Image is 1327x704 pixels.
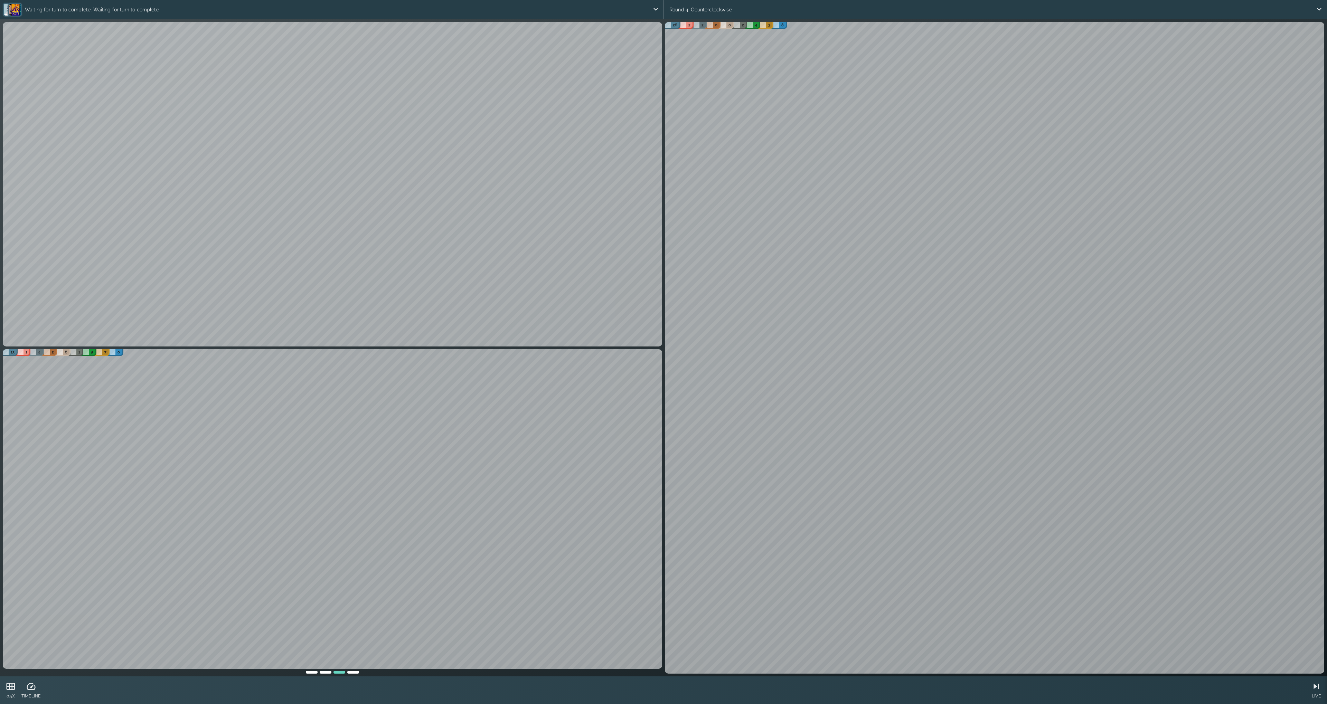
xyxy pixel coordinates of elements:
[11,349,15,355] p: 13
[781,22,784,28] p: 8
[78,349,80,355] p: 1
[26,349,27,355] p: 1
[91,349,93,355] p: 5
[117,349,120,355] p: 0
[52,349,54,355] p: 2
[688,22,690,28] p: 2
[728,22,731,28] p: 0
[673,22,677,28] p: 26
[38,349,40,355] p: 4
[715,22,717,28] p: 0
[21,693,40,699] p: TIMELINE
[742,22,744,28] p: 2
[65,349,67,355] p: 8
[104,349,106,355] p: 7
[6,693,16,699] p: 0.5X
[4,4,16,16] img: 27fe5f41d76690b9e274fd96f4d02f98.png
[22,3,652,17] p: Waiting for turn to complete, Waiting for turn to complete
[9,4,21,16] img: 7ce405b35252b32175a1b01a34a246c5.png
[1311,693,1321,699] p: LIVE
[768,22,770,28] p: 3
[755,22,757,28] p: 4
[702,22,704,28] p: 2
